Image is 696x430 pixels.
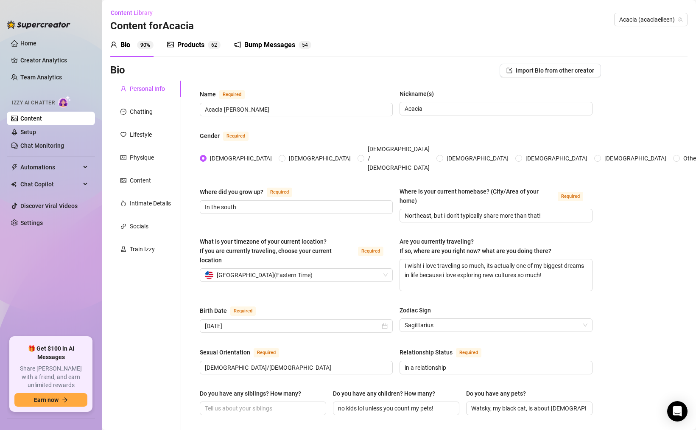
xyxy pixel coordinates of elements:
[208,41,221,49] sup: 62
[400,348,453,357] div: Relationship Status
[20,53,88,67] a: Creator Analytics
[405,104,586,113] input: Nickname(s)
[305,42,308,48] span: 4
[110,20,194,33] h3: Content for Acacia
[177,40,204,50] div: Products
[11,164,18,171] span: thunderbolt
[285,154,354,163] span: [DEMOGRAPHIC_DATA]
[205,271,213,279] img: us
[338,404,453,413] input: Do you have any children? How many?
[130,130,152,139] div: Lifestyle
[130,222,148,231] div: Socials
[678,17,683,22] span: team
[200,187,302,197] label: Where did you grow up?
[200,90,216,99] div: Name
[267,188,292,197] span: Required
[299,41,311,49] sup: 54
[200,306,227,315] div: Birth Date
[34,396,59,403] span: Earn now
[522,154,591,163] span: [DEMOGRAPHIC_DATA]
[120,109,126,115] span: message
[120,40,130,50] div: Bio
[200,347,288,357] label: Sexual Orientation
[20,74,62,81] a: Team Analytics
[466,389,526,398] div: Do you have any pets?
[471,404,586,413] input: Do you have any pets?
[500,64,601,77] button: Import Bio from other creator
[358,247,383,256] span: Required
[120,86,126,92] span: user
[205,321,380,331] input: Birth Date
[364,144,433,172] span: [DEMOGRAPHIC_DATA] / [DEMOGRAPHIC_DATA]
[205,202,386,212] input: Where did you grow up?
[456,348,481,357] span: Required
[120,155,126,160] span: idcard
[405,363,586,372] input: Relationship Status
[20,129,36,135] a: Setup
[130,245,155,254] div: Train Izzy
[405,211,586,220] input: Where is your current homebase? (City/Area of your home)
[120,246,126,252] span: experiment
[333,389,441,398] label: Do you have any children? How many?
[400,347,491,357] label: Relationship Status
[400,89,434,98] div: Nickname(s)
[443,154,512,163] span: [DEMOGRAPHIC_DATA]
[205,404,319,413] input: Do you have any siblings? How many?
[400,238,551,254] span: Are you currently traveling? If so, where are you right now? what are you doing there?
[205,105,386,114] input: Name
[234,41,241,48] span: notification
[200,131,220,141] div: Gender
[200,306,265,316] label: Birth Date
[120,132,126,138] span: heart
[14,393,87,407] button: Earn nowarrow-right
[7,20,70,29] img: logo-BBDzfeDw.svg
[120,223,126,229] span: link
[110,41,117,48] span: user
[214,42,217,48] span: 2
[20,160,81,174] span: Automations
[130,199,171,208] div: Intimate Details
[11,181,17,187] img: Chat Copilot
[516,67,594,74] span: Import Bio from other creator
[20,177,81,191] span: Chat Copilot
[130,107,153,116] div: Chatting
[230,306,256,316] span: Required
[200,389,301,398] div: Do you have any siblings? How many?
[558,192,583,201] span: Required
[506,67,512,73] span: import
[20,219,43,226] a: Settings
[137,41,154,49] sup: 90%
[400,259,592,291] textarea: I wish! i love traveling so much, its actually one of my biggest dreams in life because i love ex...
[200,238,332,264] span: What is your timezone of your current location? If you are currently traveling, choose your curre...
[167,41,174,48] span: picture
[58,96,71,108] img: AI Chatter
[120,200,126,206] span: fire
[333,389,435,398] div: Do you have any children? How many?
[400,187,554,205] div: Where is your current homebase? (City/Area of your home)
[200,187,263,197] div: Where did you grow up?
[217,269,313,281] span: [GEOGRAPHIC_DATA] ( Eastern Time )
[20,40,36,47] a: Home
[601,154,670,163] span: [DEMOGRAPHIC_DATA]
[200,389,307,398] label: Do you have any siblings? How many?
[14,345,87,361] span: 🎁 Get $100 in AI Messages
[130,84,165,93] div: Personal Info
[110,64,125,77] h3: Bio
[200,131,258,141] label: Gender
[405,319,587,332] span: Sagittarius
[207,154,275,163] span: [DEMOGRAPHIC_DATA]
[200,89,254,99] label: Name
[20,142,64,149] a: Chat Monitoring
[244,40,295,50] div: Bump Messages
[400,187,593,205] label: Where is your current homebase? (City/Area of your home)
[130,176,151,185] div: Content
[14,365,87,390] span: Share [PERSON_NAME] with a friend, and earn unlimited rewards
[466,389,532,398] label: Do you have any pets?
[211,42,214,48] span: 6
[400,306,431,315] div: Zodiac Sign
[12,99,55,107] span: Izzy AI Chatter
[205,363,386,372] input: Sexual Orientation
[111,9,153,16] span: Content Library
[619,13,682,26] span: Acacia (acaciaeileen)
[130,153,154,162] div: Physique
